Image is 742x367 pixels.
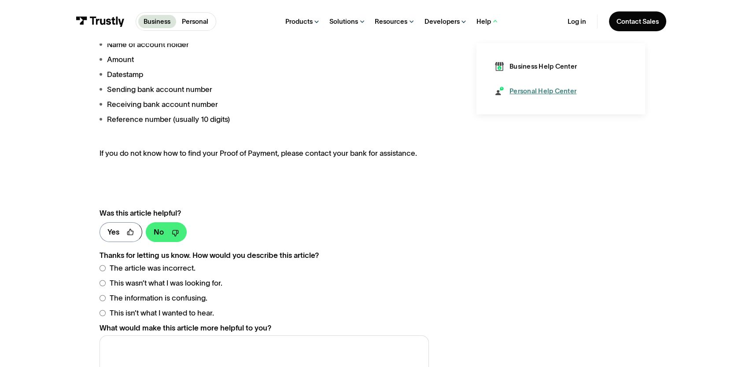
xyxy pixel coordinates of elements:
[100,69,449,80] li: Datestamp
[100,222,142,242] a: Yes
[329,17,358,26] div: Solutions
[375,17,407,26] div: Resources
[100,207,429,219] div: Was this article helpful?
[107,226,119,238] div: Yes
[616,17,659,26] div: Contact Sales
[100,84,449,95] li: Sending bank account number
[110,277,222,289] span: This wasn’t what I was looking for.
[100,250,429,261] label: Thanks for letting us know. How would you describe this article?
[100,310,106,316] input: This isn’t what I wanted to hear.
[110,292,207,304] span: The information is confusing.
[609,11,666,31] a: Contact Sales
[476,17,491,26] div: Help
[285,17,313,26] div: Products
[495,86,576,95] a: Personal Help Center
[100,54,449,65] li: Amount
[100,295,106,301] input: The information is confusing.
[476,43,645,114] nav: Help
[100,39,449,50] li: Name of account holder
[110,262,196,274] span: The article was incorrect.
[110,307,214,319] span: This isn’t what I wanted to hear.
[425,17,460,26] div: Developers
[76,16,125,26] img: Trustly Logo
[100,265,106,272] input: The article was incorrect.
[100,280,106,286] input: This wasn’t what I was looking for.
[509,62,577,71] div: Business Help Center
[100,114,449,125] li: Reference number (usually 10 digits)
[182,17,208,26] p: Personal
[568,17,586,26] a: Log in
[144,17,170,26] p: Business
[154,226,164,238] div: No
[138,15,177,29] a: Business
[509,86,576,95] div: Personal Help Center
[146,222,187,242] a: No
[495,62,577,71] a: Business Help Center
[100,99,449,110] li: Receiving bank account number
[100,322,429,334] label: What would make this article more helpful to you?
[176,15,214,29] a: Personal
